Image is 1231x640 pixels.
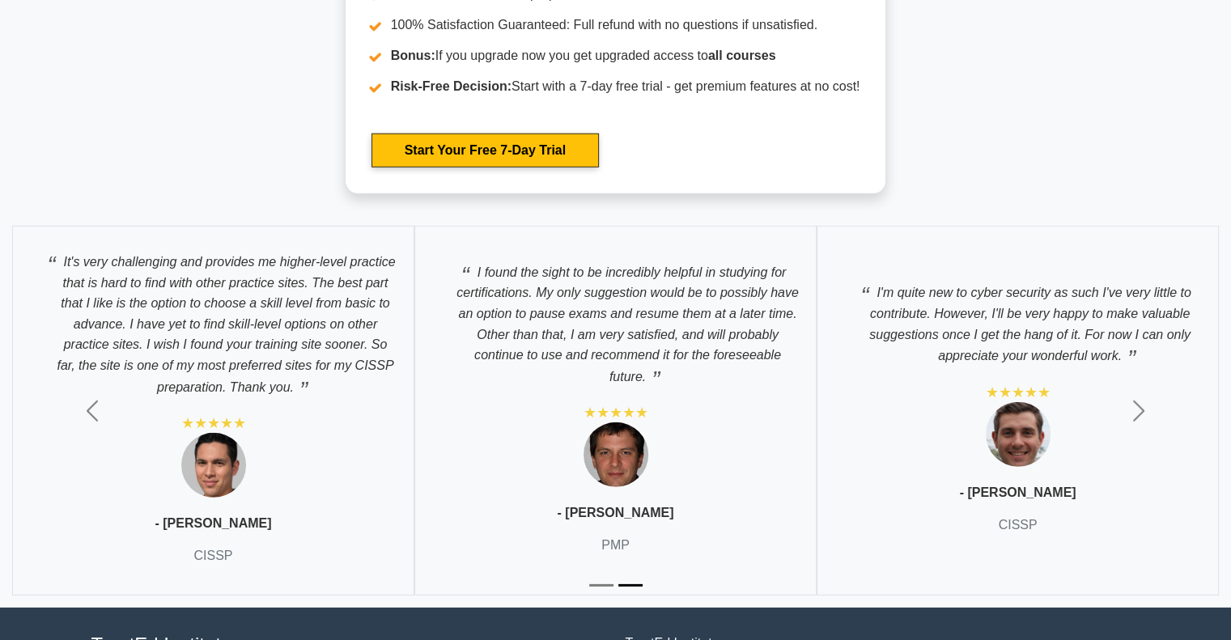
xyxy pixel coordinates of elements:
[193,546,232,566] p: CISSP
[181,433,246,498] img: Testimonial 1
[371,134,599,167] a: Start Your Free 7-Day Trial
[589,576,613,595] button: Slide 1
[959,483,1076,502] p: - [PERSON_NAME]
[155,514,271,533] p: - [PERSON_NAME]
[618,576,643,595] button: Slide 2
[998,515,1037,535] p: CISSP
[986,402,1051,467] img: Testimonial 3
[431,253,800,388] p: I found the sight to be incredibly helpful in studying for certifications. My only suggestion wou...
[29,243,397,397] p: It's very challenging and provides me higher-level practice that is hard to find with other pract...
[557,503,673,523] p: - [PERSON_NAME]
[181,413,246,433] div: ★★★★★
[584,422,648,487] img: Testimonial 2
[986,383,1051,402] div: ★★★★★
[601,536,630,555] p: PMP
[834,273,1202,366] p: I'm quite new to cyber security as such I've very little to contribute. However, I'll be very hap...
[584,403,648,422] div: ★★★★★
